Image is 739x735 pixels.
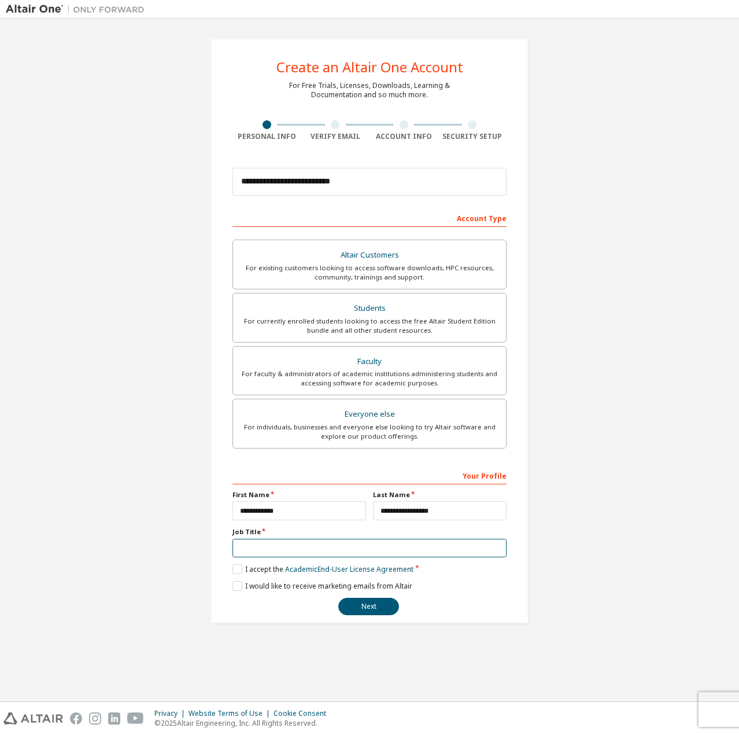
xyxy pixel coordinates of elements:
div: Account Info [369,132,438,141]
div: Your Profile [232,466,507,484]
div: For existing customers looking to access software downloads, HPC resources, community, trainings ... [240,263,499,282]
div: For faculty & administrators of academic institutions administering students and accessing softwa... [240,369,499,388]
img: instagram.svg [89,712,101,725]
div: Everyone else [240,406,499,422]
div: Create an Altair One Account [276,60,463,74]
div: For individuals, businesses and everyone else looking to try Altair software and explore our prod... [240,422,499,441]
div: Privacy [154,709,189,718]
div: Cookie Consent [274,709,333,718]
img: Altair One [6,3,150,15]
div: Security Setup [438,132,507,141]
label: Last Name [373,490,507,499]
button: Next [338,598,399,615]
div: Students [240,300,499,317]
div: Verify Email [301,132,370,141]
label: First Name [232,490,366,499]
div: Faculty [240,354,499,370]
label: Job Title [232,527,507,536]
div: Account Type [232,208,507,227]
img: altair_logo.svg [3,712,63,725]
div: Personal Info [232,132,301,141]
div: Altair Customers [240,247,499,263]
img: linkedin.svg [108,712,120,725]
div: For Free Trials, Licenses, Downloads, Learning & Documentation and so much more. [289,81,450,100]
p: © 2025 Altair Engineering, Inc. All Rights Reserved. [154,718,333,728]
label: I would like to receive marketing emails from Altair [232,581,412,591]
div: Website Terms of Use [189,709,274,718]
img: facebook.svg [70,712,82,725]
img: youtube.svg [127,712,144,725]
label: I accept the [232,564,413,574]
a: Academic End-User License Agreement [285,564,413,574]
div: For currently enrolled students looking to access the free Altair Student Edition bundle and all ... [240,317,499,335]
